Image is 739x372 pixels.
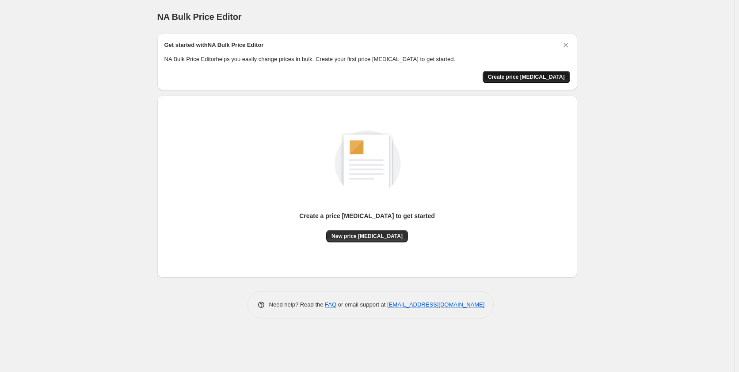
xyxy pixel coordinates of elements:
span: Need help? Read the [269,301,325,308]
span: Create price [MEDICAL_DATA] [488,73,565,81]
p: NA Bulk Price Editor helps you easily change prices in bulk. Create your first price [MEDICAL_DAT... [164,55,570,64]
span: NA Bulk Price Editor [157,12,242,22]
a: FAQ [325,301,336,308]
h2: Get started with NA Bulk Price Editor [164,41,264,50]
span: or email support at [336,301,387,308]
p: Create a price [MEDICAL_DATA] to get started [299,211,435,220]
button: Dismiss card [561,41,570,50]
span: New price [MEDICAL_DATA] [331,233,403,240]
button: Create price change job [483,71,570,83]
button: New price [MEDICAL_DATA] [326,230,408,242]
a: [EMAIL_ADDRESS][DOMAIN_NAME] [387,301,484,308]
